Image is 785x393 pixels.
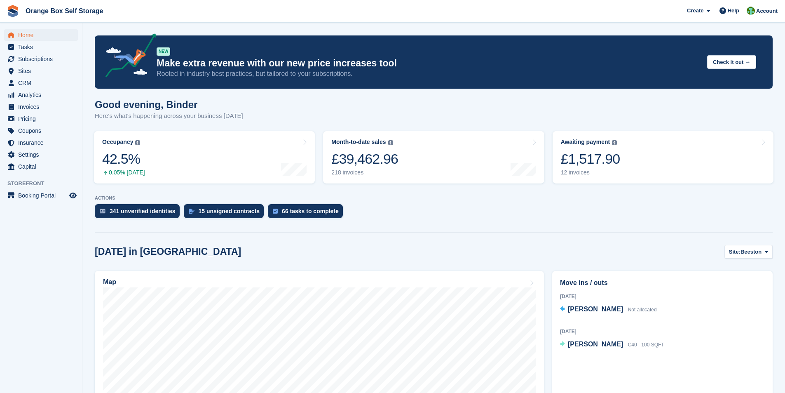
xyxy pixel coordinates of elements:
span: Capital [18,161,68,172]
span: [PERSON_NAME] [568,306,623,313]
img: task-75834270c22a3079a89374b754ae025e5fb1db73e45f91037f5363f120a921f8.svg [273,209,278,214]
div: Awaiting payment [561,139,610,146]
img: icon-info-grey-7440780725fd019a000dd9b08b2336e03edf1995a4989e88bcd33f0948082b44.svg [612,140,617,145]
img: contract_signature_icon-13c848040528278c33f63329250d36e43548de30e8caae1d1a13099fd9432cc5.svg [189,209,194,214]
span: Sites [18,65,68,77]
img: stora-icon-8386f47178a22dfd0bd8f6a31ec36ba5ce8667c1dd55bd0f319d3a0aa187defe.svg [7,5,19,17]
a: menu [4,161,78,172]
div: 42.5% [102,151,145,167]
div: £1,517.90 [561,151,620,167]
a: Awaiting payment £1,517.90 12 invoices [553,131,773,184]
p: Here's what's happening across your business [DATE] [95,111,243,121]
a: [PERSON_NAME] Not allocated [560,304,657,315]
span: Settings [18,149,68,160]
div: 12 invoices [561,169,620,176]
div: Occupancy [102,139,133,146]
span: [PERSON_NAME] [568,341,623,348]
h2: Move ins / outs [560,278,765,288]
p: Rooted in industry best practices, but tailored to your subscriptions. [157,69,701,78]
a: menu [4,190,78,201]
div: 341 unverified identities [110,208,176,214]
div: 0.05% [DATE] [102,169,145,176]
a: menu [4,41,78,53]
a: menu [4,137,78,148]
span: CRM [18,77,68,89]
div: 218 invoices [331,169,398,176]
a: [PERSON_NAME] C40 - 100 SQFT [560,339,664,350]
img: icon-info-grey-7440780725fd019a000dd9b08b2336e03edf1995a4989e88bcd33f0948082b44.svg [388,140,393,145]
a: menu [4,29,78,41]
a: menu [4,65,78,77]
span: Booking Portal [18,190,68,201]
span: Storefront [7,179,82,188]
span: Analytics [18,89,68,101]
a: 66 tasks to complete [268,204,347,222]
p: ACTIONS [95,195,773,201]
span: Account [756,7,778,15]
span: Coupons [18,125,68,136]
a: menu [4,77,78,89]
a: 15 unsigned contracts [184,204,268,222]
h2: [DATE] in [GEOGRAPHIC_DATA] [95,246,241,257]
div: Month-to-date sales [331,139,386,146]
a: menu [4,101,78,113]
img: Binder Bhardwaj [747,7,755,15]
h1: Good evening, Binder [95,99,243,110]
span: Tasks [18,41,68,53]
a: Month-to-date sales £39,462.96 218 invoices [323,131,544,184]
p: Make extra revenue with our new price increases tool [157,57,701,69]
a: menu [4,53,78,65]
h2: Map [103,278,116,286]
span: Pricing [18,113,68,125]
span: C40 - 100 SQFT [628,342,664,348]
a: Preview store [68,191,78,200]
span: Home [18,29,68,41]
span: Site: [729,248,740,256]
span: Not allocated [628,307,657,313]
span: Beeston [740,248,762,256]
span: Insurance [18,137,68,148]
span: Help [728,7,739,15]
img: verify_identity-adf6edd0f0f0b5bbfe63781bf79b02c33cf7c696d77639b501bdc392416b5a36.svg [100,209,105,214]
a: menu [4,149,78,160]
a: Occupancy 42.5% 0.05% [DATE] [94,131,315,184]
button: Check it out → [707,55,756,69]
div: NEW [157,47,170,56]
a: menu [4,113,78,125]
span: Invoices [18,101,68,113]
a: menu [4,89,78,101]
img: icon-info-grey-7440780725fd019a000dd9b08b2336e03edf1995a4989e88bcd33f0948082b44.svg [135,140,140,145]
div: 15 unsigned contracts [199,208,260,214]
div: £39,462.96 [331,151,398,167]
div: 66 tasks to complete [282,208,339,214]
div: [DATE] [560,293,765,300]
button: Site: Beeston [724,245,773,259]
span: Create [687,7,703,15]
img: price-adjustments-announcement-icon-8257ccfd72463d97f412b2fc003d46551f7dbcb40ab6d574587a9cd5c0d94... [98,33,156,80]
div: [DATE] [560,328,765,335]
a: 341 unverified identities [95,204,184,222]
a: Orange Box Self Storage [22,4,107,18]
span: Subscriptions [18,53,68,65]
a: menu [4,125,78,136]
